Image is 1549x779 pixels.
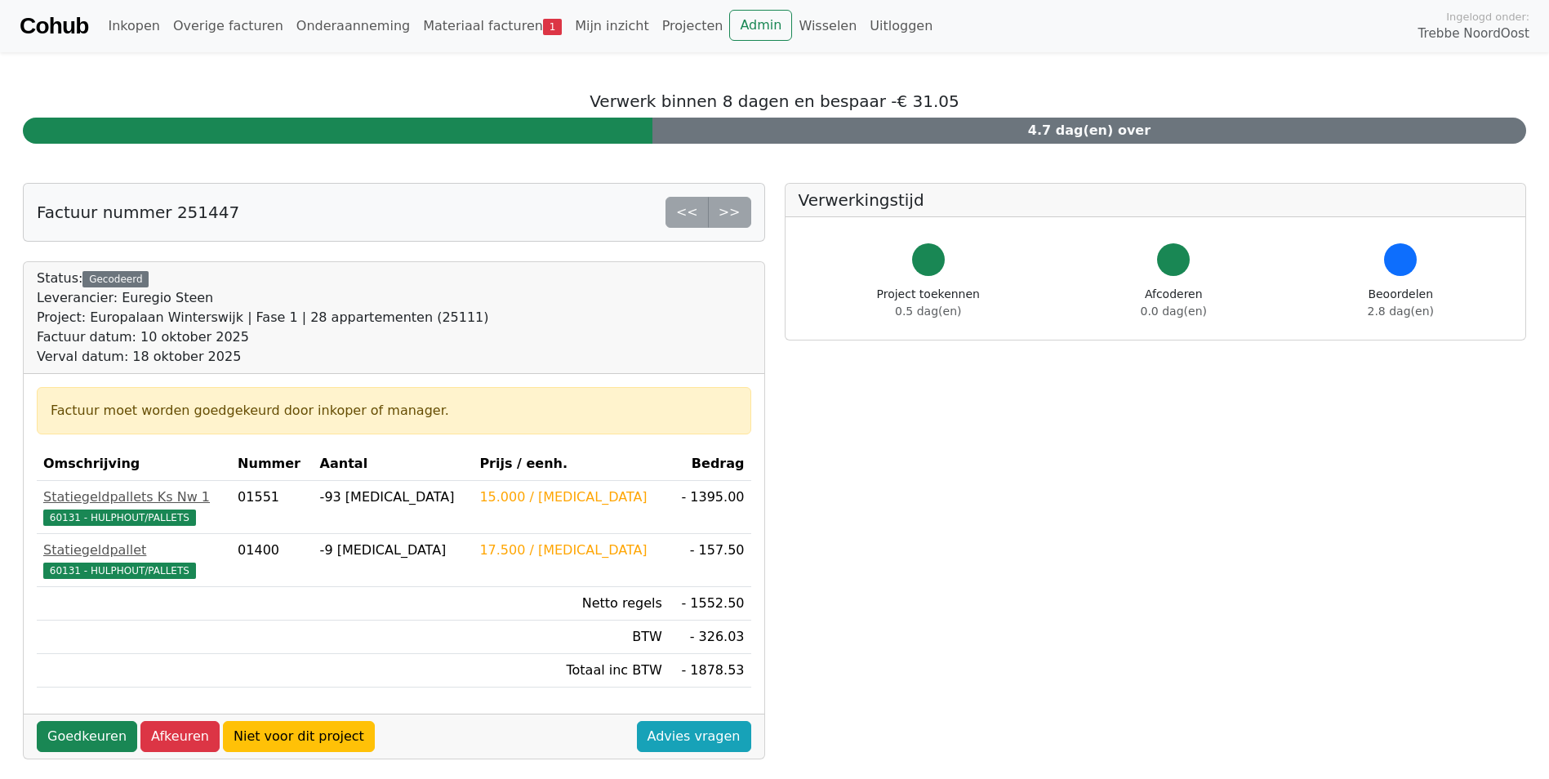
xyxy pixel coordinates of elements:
span: 1 [543,19,562,35]
span: Ingelogd onder: [1446,9,1529,24]
th: Prijs / eenh. [473,447,668,481]
td: - 1395.00 [669,481,751,534]
div: 15.000 / [MEDICAL_DATA] [479,487,661,507]
div: 4.7 dag(en) over [652,118,1526,144]
a: Goedkeuren [37,721,137,752]
th: Nummer [231,447,314,481]
td: - 157.50 [669,534,751,587]
div: Status: [37,269,489,367]
td: Netto regels [473,587,668,621]
span: 2.8 dag(en) [1368,305,1434,318]
div: 17.500 / [MEDICAL_DATA] [479,541,661,560]
div: Statiegeldpallets Ks Nw 1 [43,487,225,507]
a: Statiegeldpallet60131 - HULPHOUT/PALLETS [43,541,225,580]
div: Afcoderen [1141,286,1207,320]
div: Gecodeerd [82,271,149,287]
h5: Verwerk binnen 8 dagen en bespaar -€ 31.05 [23,91,1526,111]
div: Factuur moet worden goedgekeurd door inkoper of manager. [51,401,737,421]
a: Statiegeldpallets Ks Nw 160131 - HULPHOUT/PALLETS [43,487,225,527]
span: Trebbe NoordOost [1418,24,1529,43]
th: Bedrag [669,447,751,481]
td: - 326.03 [669,621,751,654]
div: Project: Europalaan Winterswijk | Fase 1 | 28 appartementen (25111) [37,308,489,327]
a: Admin [729,10,792,41]
span: 0.0 dag(en) [1141,305,1207,318]
a: Mijn inzicht [568,10,656,42]
td: - 1878.53 [669,654,751,688]
a: Cohub [20,7,88,46]
div: Factuur datum: 10 oktober 2025 [37,327,489,347]
td: BTW [473,621,668,654]
a: Overige facturen [167,10,290,42]
div: Beoordelen [1368,286,1434,320]
div: Leverancier: Euregio Steen [37,288,489,308]
div: Verval datum: 18 oktober 2025 [37,347,489,367]
a: Advies vragen [637,721,751,752]
th: Omschrijving [37,447,231,481]
span: 60131 - HULPHOUT/PALLETS [43,563,196,579]
td: 01400 [231,534,314,587]
div: Project toekennen [877,286,980,320]
a: Wisselen [792,10,863,42]
a: Niet voor dit project [223,721,375,752]
td: 01551 [231,481,314,534]
h5: Verwerkingstijd [799,190,1513,210]
a: Afkeuren [140,721,220,752]
td: - 1552.50 [669,587,751,621]
a: Inkopen [101,10,166,42]
th: Aantal [314,447,474,481]
span: 0.5 dag(en) [895,305,961,318]
div: Statiegeldpallet [43,541,225,560]
h5: Factuur nummer 251447 [37,203,239,222]
a: Uitloggen [863,10,939,42]
div: -93 [MEDICAL_DATA] [320,487,467,507]
a: Projecten [656,10,730,42]
span: 60131 - HULPHOUT/PALLETS [43,510,196,526]
a: Materiaal facturen1 [416,10,568,42]
a: Onderaanneming [290,10,416,42]
td: Totaal inc BTW [473,654,668,688]
div: -9 [MEDICAL_DATA] [320,541,467,560]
